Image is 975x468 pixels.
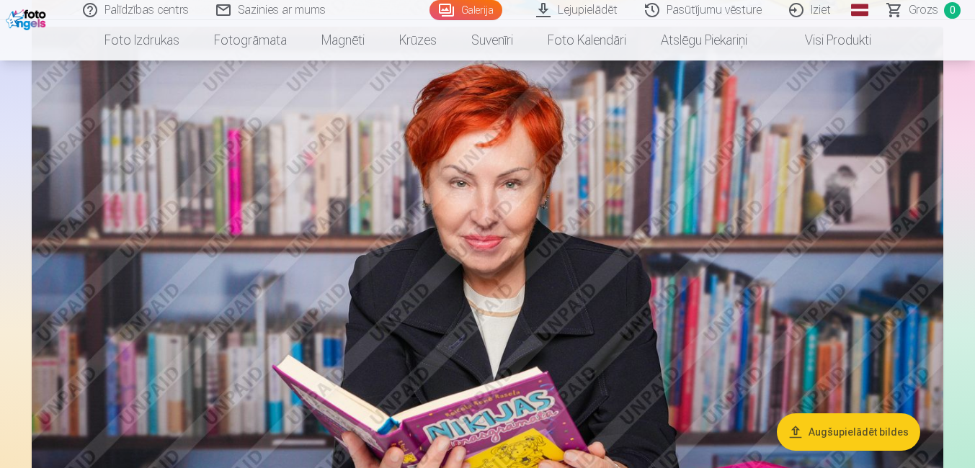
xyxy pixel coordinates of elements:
button: Augšupielādēt bildes [777,413,920,451]
a: Foto izdrukas [87,20,197,60]
a: Krūzes [382,20,454,60]
img: /fa1 [6,6,50,30]
span: Grozs [909,1,938,19]
a: Fotogrāmata [197,20,304,60]
a: Magnēti [304,20,382,60]
span: 0 [944,2,961,19]
a: Suvenīri [454,20,530,60]
a: Foto kalendāri [530,20,644,60]
a: Visi produkti [765,20,889,60]
a: Atslēgu piekariņi [644,20,765,60]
